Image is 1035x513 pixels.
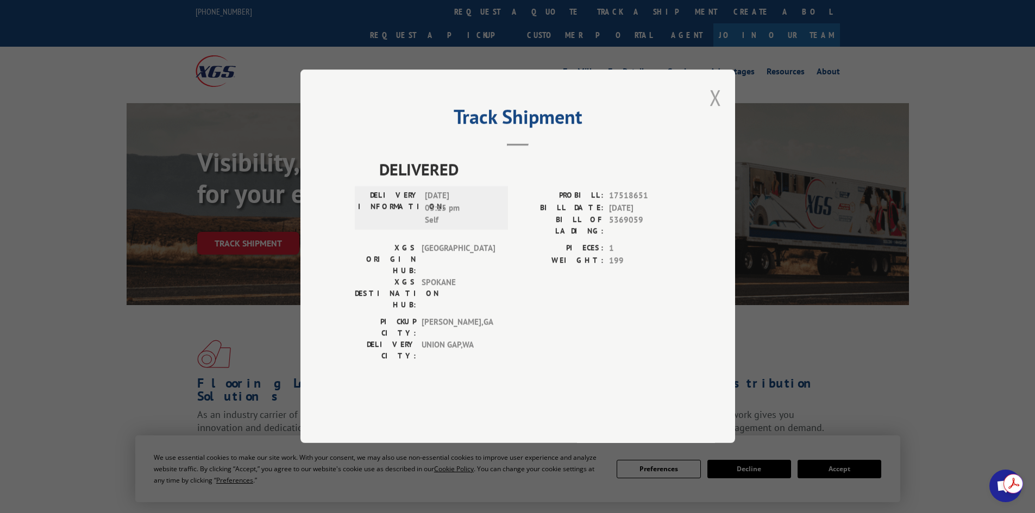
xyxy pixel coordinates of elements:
[518,255,604,267] label: WEIGHT:
[518,243,604,255] label: PIECES:
[422,339,495,362] span: UNION GAP , WA
[989,470,1022,502] div: Open chat
[609,202,681,214] span: [DATE]
[518,214,604,237] label: BILL OF LADING:
[425,190,498,227] span: [DATE] 03:15 pm Self
[710,83,722,112] button: Close modal
[358,190,419,227] label: DELIVERY INFORMATION:
[609,255,681,267] span: 199
[355,339,416,362] label: DELIVERY CITY:
[355,243,416,277] label: XGS ORIGIN HUB:
[422,243,495,277] span: [GEOGRAPHIC_DATA]
[355,277,416,311] label: XGS DESTINATION HUB:
[518,190,604,202] label: PROBILL:
[355,109,681,130] h2: Track Shipment
[609,243,681,255] span: 1
[355,316,416,339] label: PICKUP CITY:
[609,190,681,202] span: 17518651
[609,214,681,237] span: 5369059
[422,277,495,311] span: SPOKANE
[518,202,604,214] label: BILL DATE:
[379,157,681,182] span: DELIVERED
[422,316,495,339] span: [PERSON_NAME] , GA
